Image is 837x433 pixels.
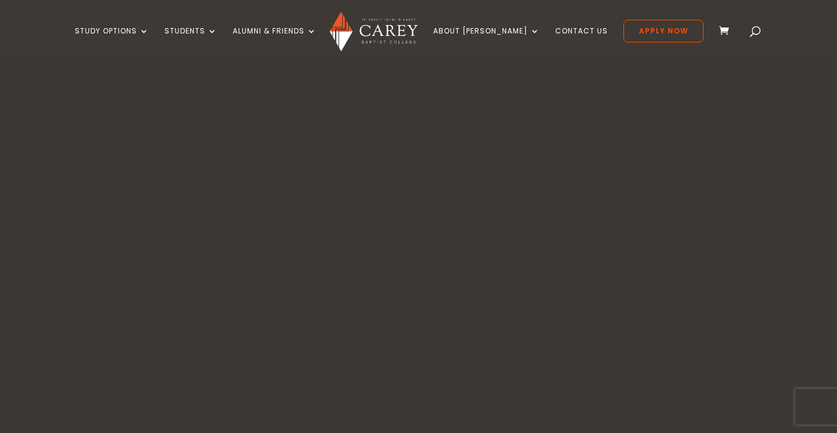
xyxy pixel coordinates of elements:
a: Apply Now [623,20,704,42]
img: Carey Baptist College [330,11,418,51]
a: Contact Us [555,27,608,55]
a: Study Options [75,27,149,55]
a: Students [165,27,217,55]
a: About [PERSON_NAME] [433,27,540,55]
a: Alumni & Friends [233,27,316,55]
